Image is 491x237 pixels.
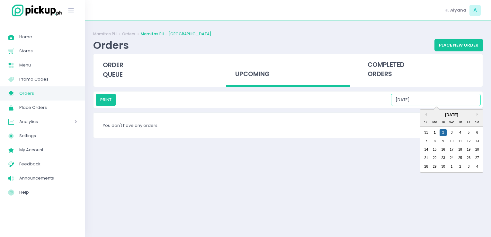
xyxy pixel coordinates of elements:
[423,146,430,153] div: day-14
[474,129,481,136] div: day-6
[474,146,481,153] div: day-20
[457,146,464,153] div: day-18
[19,33,77,41] span: Home
[434,39,483,51] button: Place New Order
[474,163,481,170] div: day-4
[440,163,447,170] div: day-30
[19,146,77,154] span: My Account
[94,113,483,138] div: You don't have any orders.
[423,138,430,145] div: day-7
[465,146,472,153] div: day-19
[465,163,472,170] div: day-3
[457,163,464,170] div: day-2
[96,94,116,106] button: PRINT
[423,154,430,162] div: day-21
[19,132,77,140] span: Settings
[450,7,466,13] span: Aiyana
[141,31,211,37] a: Mamitas PH - [GEOGRAPHIC_DATA]
[19,75,77,83] span: Promo Codes
[19,61,77,69] span: Menu
[19,89,77,98] span: Orders
[423,129,430,136] div: day-31
[19,160,77,168] span: Feedback
[474,154,481,162] div: day-27
[457,138,464,145] div: day-11
[465,119,472,126] div: Fr
[474,138,481,145] div: day-13
[431,119,438,126] div: Mo
[19,174,77,182] span: Announcements
[420,112,483,118] div: [DATE]
[448,146,455,153] div: day-17
[19,103,77,112] span: Place Orders
[431,163,438,170] div: day-29
[358,54,483,85] div: completed orders
[440,146,447,153] div: day-16
[19,118,56,126] span: Analytics
[440,138,447,145] div: day-9
[465,129,472,136] div: day-5
[8,4,63,17] img: logo
[477,113,480,116] button: Next Month
[424,113,427,116] button: Previous Month
[440,129,447,136] div: day-2
[431,154,438,162] div: day-22
[448,119,455,126] div: We
[422,128,481,171] div: month-2025-09
[465,154,472,162] div: day-26
[448,129,455,136] div: day-3
[440,119,447,126] div: Tu
[448,154,455,162] div: day-24
[431,146,438,153] div: day-15
[431,129,438,136] div: day-1
[93,39,129,51] div: Orders
[448,163,455,170] div: day-1
[457,154,464,162] div: day-25
[122,31,135,37] a: Orders
[423,119,430,126] div: Su
[431,138,438,145] div: day-8
[457,119,464,126] div: Th
[19,47,77,55] span: Stores
[469,5,481,16] span: A
[440,154,447,162] div: day-23
[444,7,449,13] span: Hi,
[226,54,350,87] div: upcoming
[474,119,481,126] div: Sa
[448,138,455,145] div: day-10
[423,163,430,170] div: day-28
[93,31,117,37] a: Mamitas PH
[465,138,472,145] div: day-12
[103,61,123,79] span: order queue
[457,129,464,136] div: day-4
[19,188,77,197] span: Help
